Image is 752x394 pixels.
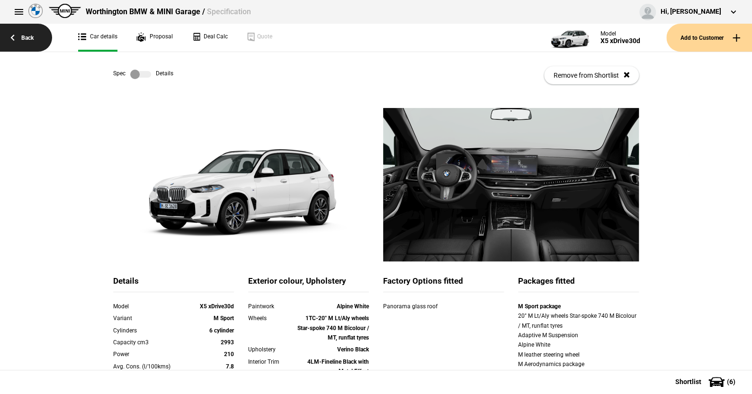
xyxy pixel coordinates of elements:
[248,313,296,323] div: Wheels
[518,276,639,292] div: Packages fitted
[666,24,752,52] button: Add to Customer
[383,302,468,311] div: Panorama glass roof
[675,378,701,385] span: Shortlist
[248,302,296,311] div: Paintwork
[113,362,186,371] div: Avg. Cons. (l/100kms)
[600,37,640,45] div: X5 xDrive30d
[518,303,561,310] strong: M Sport package
[78,24,117,52] a: Car details
[113,349,186,359] div: Power
[297,315,369,341] strong: 1TC-20" M Lt/Aly wheels Star-spoke 740 M Bicolour / MT, runflat tyres
[113,338,186,347] div: Capacity cm3
[221,339,234,346] strong: 2993
[224,351,234,358] strong: 210
[226,363,234,370] strong: 7.8
[113,70,173,79] div: Spec Details
[192,24,228,52] a: Deal Calc
[28,4,43,18] img: bmw.png
[113,276,234,292] div: Details
[200,303,234,310] strong: X5 xDrive30d
[383,276,504,292] div: Factory Options fitted
[544,66,639,84] button: Remove from Shortlist
[661,370,752,394] button: Shortlist(6)
[113,302,186,311] div: Model
[86,7,251,17] div: Worthington BMW & MINI Garage /
[727,378,735,385] span: ( 6 )
[248,276,369,292] div: Exterior colour, Upholstery
[248,345,296,354] div: Upholstery
[113,326,186,335] div: Cylinders
[206,7,251,16] span: Specification
[113,313,186,323] div: Variant
[661,7,721,17] div: Hi, [PERSON_NAME]
[214,315,234,322] strong: M Sport
[600,30,640,37] div: Model
[337,303,369,310] strong: Alpine White
[337,346,369,353] strong: Verino Black
[248,357,296,367] div: Interior Trim
[209,327,234,334] strong: 6 cylinder
[307,358,369,375] strong: 4LM-Fineline Black with Metal Effect
[136,24,173,52] a: Proposal
[49,4,81,18] img: mini.png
